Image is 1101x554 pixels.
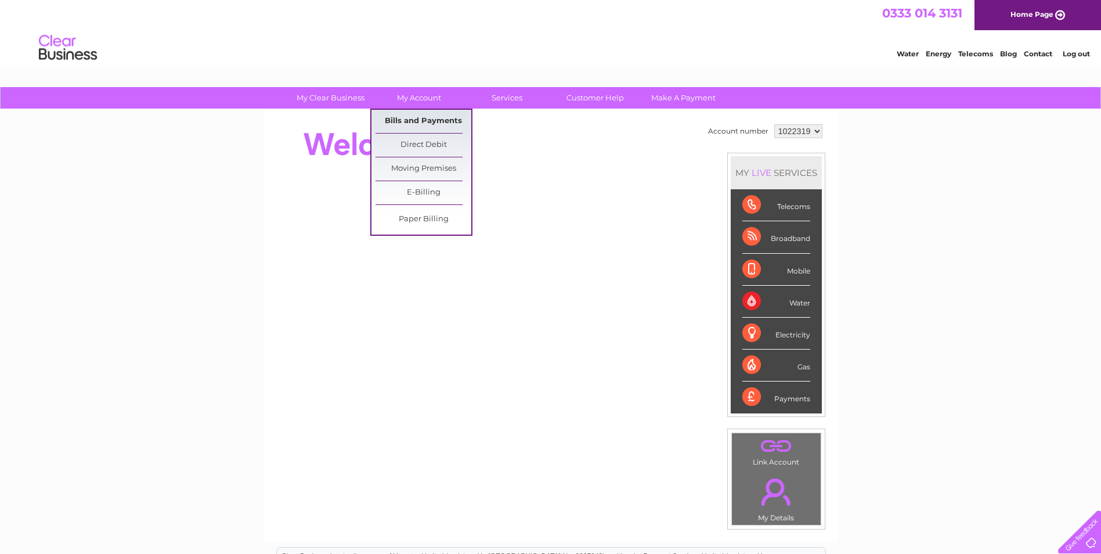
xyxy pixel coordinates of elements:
[742,221,810,253] div: Broadband
[459,87,555,109] a: Services
[742,189,810,221] div: Telecoms
[283,87,378,109] a: My Clear Business
[376,134,471,157] a: Direct Debit
[376,110,471,133] a: Bills and Payments
[1000,49,1017,58] a: Blog
[897,49,919,58] a: Water
[636,87,731,109] a: Make A Payment
[735,436,818,456] a: .
[731,156,822,189] div: MY SERVICES
[926,49,951,58] a: Energy
[742,254,810,286] div: Mobile
[882,6,962,20] a: 0333 014 3131
[742,350,810,382] div: Gas
[1063,49,1090,58] a: Log out
[376,181,471,204] a: E-Billing
[742,382,810,413] div: Payments
[376,208,471,231] a: Paper Billing
[742,318,810,350] div: Electricity
[371,87,467,109] a: My Account
[277,6,825,56] div: Clear Business is a trading name of Verastar Limited (registered in [GEOGRAPHIC_DATA] No. 3667643...
[731,469,821,526] td: My Details
[376,157,471,181] a: Moving Premises
[705,121,771,141] td: Account number
[742,286,810,318] div: Water
[958,49,993,58] a: Telecoms
[735,472,818,512] a: .
[749,167,774,178] div: LIVE
[1024,49,1052,58] a: Contact
[38,30,98,66] img: logo.png
[731,433,821,469] td: Link Account
[547,87,643,109] a: Customer Help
